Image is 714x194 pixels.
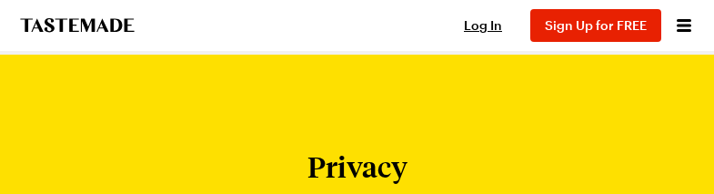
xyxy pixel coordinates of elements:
[545,17,647,33] span: Sign Up for FREE
[530,9,661,42] button: Sign Up for FREE
[307,150,407,183] h1: Privacy
[18,18,136,33] a: To Tastemade Home Page
[447,16,519,35] button: Log In
[464,17,502,33] span: Log In
[672,14,696,37] button: Open menu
